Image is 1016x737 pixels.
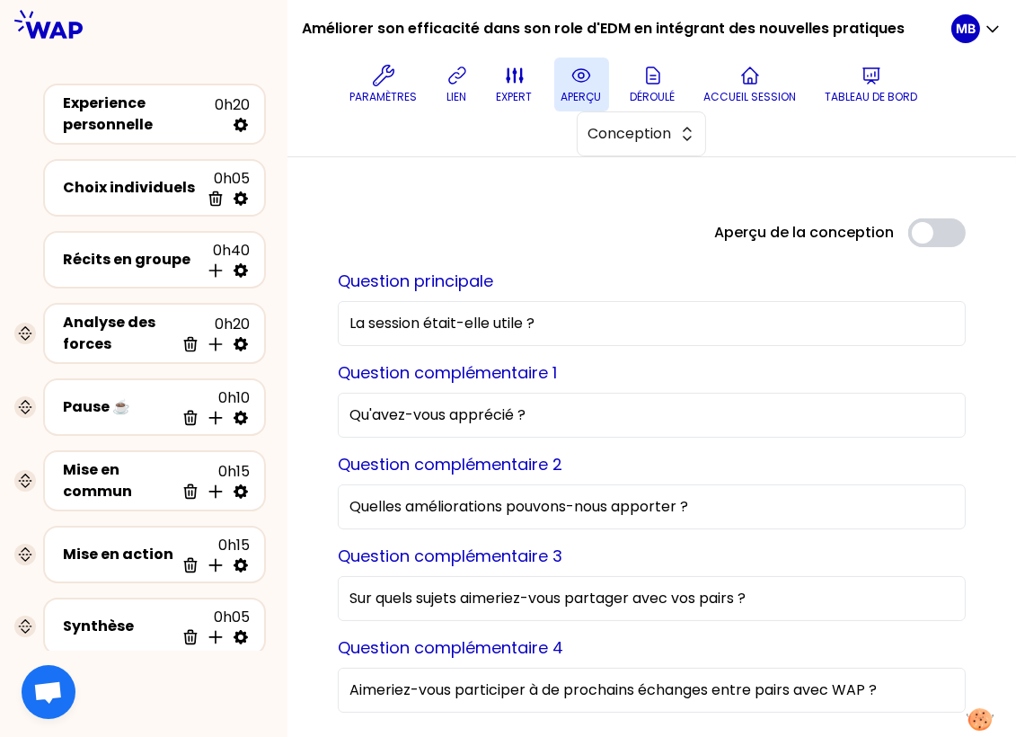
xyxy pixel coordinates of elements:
input: La formation était utile ? [338,301,966,346]
label: Aperçu de la conception [714,222,894,244]
div: 0h05 [199,168,250,208]
p: Déroulé [631,90,676,104]
button: Déroulé [623,58,683,111]
label: Question principale [338,270,493,292]
label: Question complémentaire 3 [338,545,562,567]
div: 0h15 [174,461,250,501]
p: Paramètres [350,90,418,104]
p: lien [447,90,467,104]
p: expert [497,90,533,104]
button: MB [951,14,1002,43]
p: aperçu [561,90,602,104]
div: 0h40 [199,240,250,280]
div: Ouvrir le chat [22,665,75,719]
p: Accueil session [704,90,797,104]
div: Récits en groupe [63,249,199,271]
span: Conception [588,123,669,145]
p: MB [956,20,976,38]
button: Tableau de bord [818,58,925,111]
button: Accueil session [697,58,804,111]
div: Choix individuels [63,177,199,199]
div: Experience personnelle [63,93,215,136]
p: Tableau de bord [826,90,918,104]
div: 0h20 [174,314,250,353]
label: Question complémentaire 4 [338,636,563,659]
div: Pause ☕️ [63,396,174,418]
div: Analyse des forces [63,312,174,355]
button: Paramètres [343,58,425,111]
div: 0h05 [174,607,250,646]
div: Synthèse [63,616,174,637]
input: Souhaitez-vous reconduire l'expérience WAP ? [338,668,966,713]
button: expert [490,58,540,111]
div: 0h20 [215,94,250,134]
div: 0h15 [174,535,250,574]
label: Question complémentaire 1 [338,361,557,384]
button: lien [439,58,475,111]
div: 0h10 [174,387,250,427]
div: Mise en action [63,544,174,565]
button: aperçu [554,58,609,111]
button: Conception [577,111,706,156]
label: Question complémentaire 2 [338,453,562,475]
div: Mise en commun [63,459,174,502]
